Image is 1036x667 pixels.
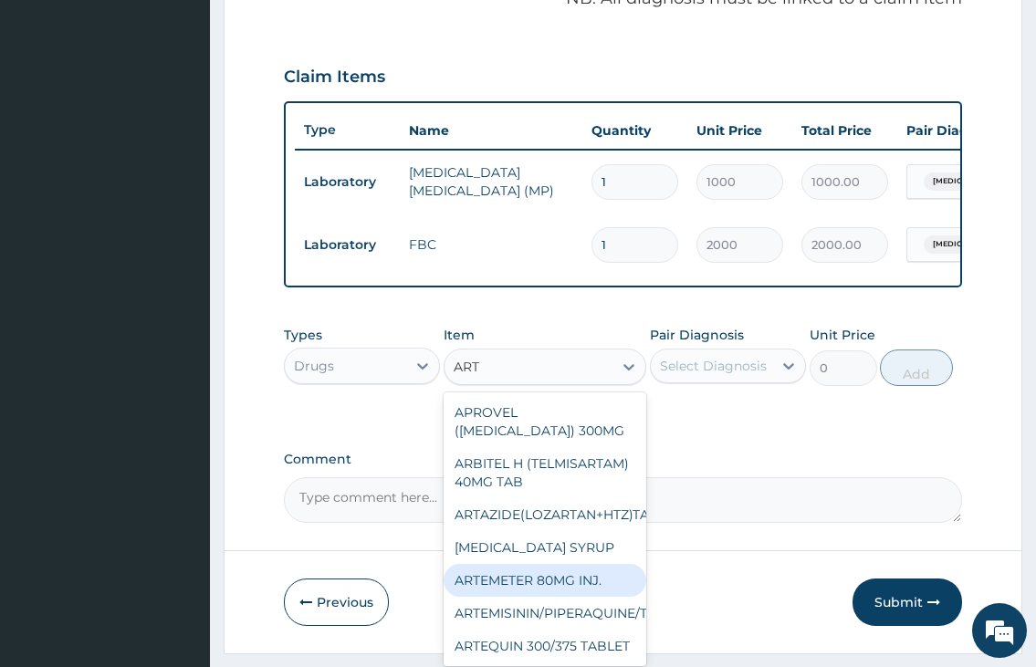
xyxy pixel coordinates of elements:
td: Laboratory [295,165,400,199]
span: [MEDICAL_DATA] [924,235,1010,254]
div: Drugs [294,357,334,375]
div: ARTEMISININ/PIPERAQUINE/TAB [444,597,647,630]
label: Pair Diagnosis [650,326,744,344]
span: We're online! [106,211,252,395]
div: Select Diagnosis [660,357,767,375]
div: ARTEQUIN 300/375 TABLET [444,630,647,662]
div: ARBITEL H (TELMISARTAM) 40MG TAB [444,447,647,498]
div: Chat with us now [95,102,307,126]
th: Unit Price [687,112,792,149]
td: [MEDICAL_DATA] [MEDICAL_DATA] (MP) [400,154,582,209]
label: Types [284,328,322,343]
div: APROVEL ([MEDICAL_DATA]) 300MG [444,396,647,447]
div: ARTAZIDE(LOZARTAN+HTZ)TABLET [444,498,647,531]
div: Minimize live chat window [299,9,343,53]
td: Laboratory [295,228,400,262]
label: Unit Price [810,326,875,344]
img: d_794563401_company_1708531726252_794563401 [34,91,74,137]
h3: Claim Items [284,68,385,88]
th: Total Price [792,112,897,149]
label: Item [444,326,475,344]
div: [MEDICAL_DATA] SYRUP [444,531,647,564]
th: Name [400,112,582,149]
button: Previous [284,578,389,626]
label: Comment [284,452,961,467]
td: FBC [400,226,582,263]
button: Submit [853,578,962,626]
th: Type [295,113,400,147]
div: ARTEMETER 80MG INJ. [444,564,647,597]
th: Quantity [582,112,687,149]
textarea: Type your message and hit 'Enter' [9,460,348,524]
span: [MEDICAL_DATA] [924,172,1010,191]
button: Add [880,349,953,386]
